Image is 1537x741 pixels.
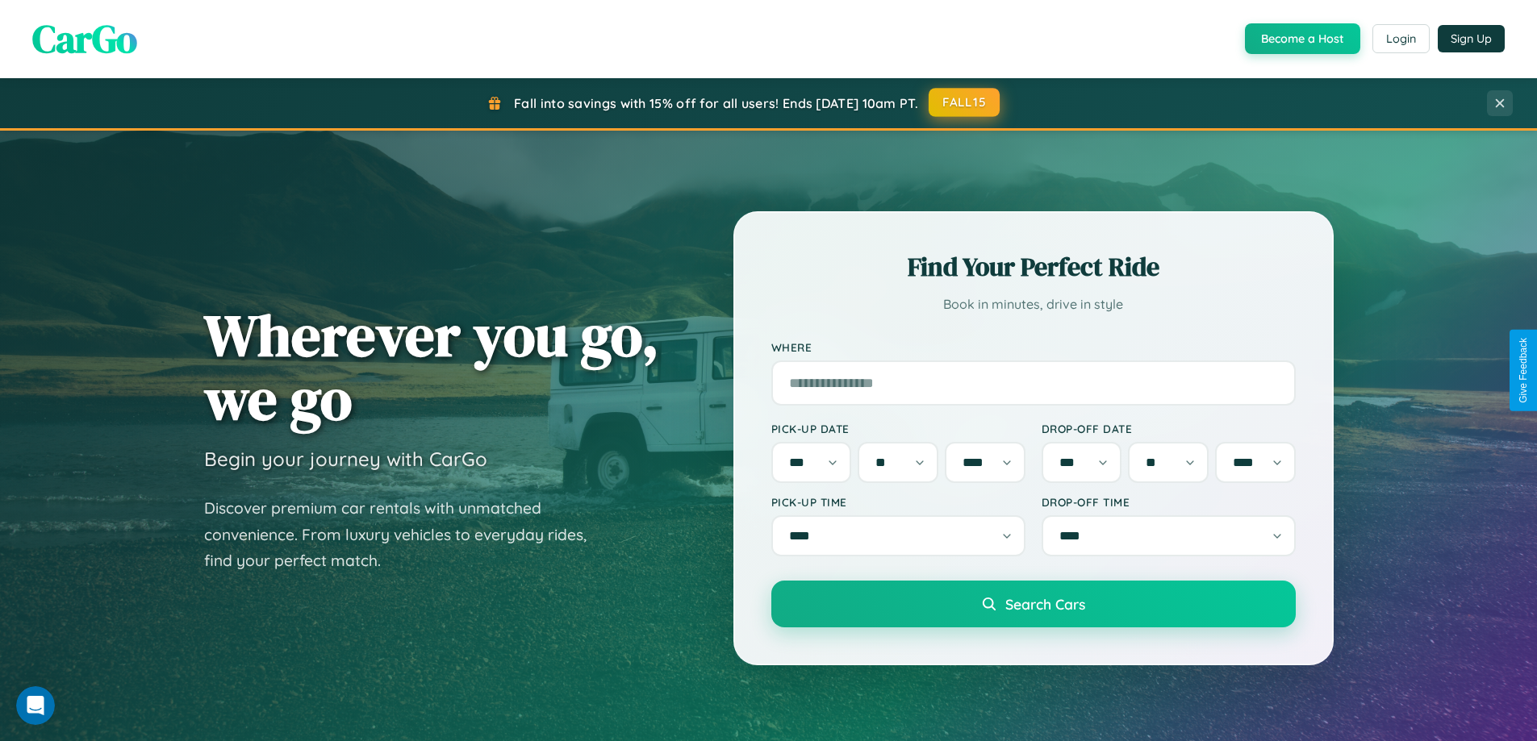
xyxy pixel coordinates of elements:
label: Drop-off Date [1042,422,1296,435]
iframe: Intercom live chat [16,686,55,725]
div: Give Feedback [1518,338,1529,403]
label: Pick-up Date [771,422,1025,435]
label: Where [771,340,1296,354]
span: Fall into savings with 15% off for all users! Ends [DATE] 10am PT. [514,95,918,111]
button: Become a Host [1245,23,1360,54]
button: FALL15 [929,88,1000,117]
button: Login [1372,24,1430,53]
h1: Wherever you go, we go [204,303,659,431]
p: Discover premium car rentals with unmatched convenience. From luxury vehicles to everyday rides, ... [204,495,608,574]
button: Sign Up [1438,25,1505,52]
p: Book in minutes, drive in style [771,293,1296,316]
h2: Find Your Perfect Ride [771,249,1296,285]
label: Drop-off Time [1042,495,1296,509]
button: Search Cars [771,581,1296,627]
span: Search Cars [1005,595,1085,613]
h3: Begin your journey with CarGo [204,447,487,471]
span: CarGo [32,12,137,65]
label: Pick-up Time [771,495,1025,509]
